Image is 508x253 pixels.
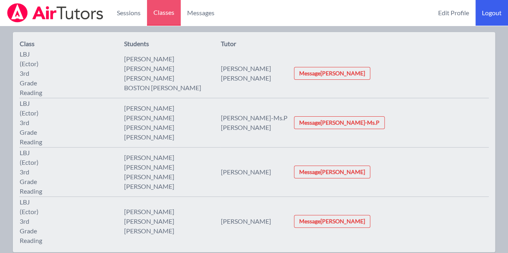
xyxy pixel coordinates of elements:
button: Message[PERSON_NAME] [294,166,370,178]
div: LBJ (Ector) 3rd Grade Reading [20,99,45,147]
div: [PERSON_NAME] [221,217,288,226]
li: [PERSON_NAME] [124,73,201,83]
li: [PERSON_NAME] [124,207,174,217]
div: LBJ (Ector) 3rd Grade Reading [20,148,45,196]
li: BOSTON [PERSON_NAME] [124,83,201,93]
div: [PERSON_NAME] [221,167,288,177]
th: Tutor [220,38,489,49]
th: Class [19,38,124,49]
div: LBJ (Ector) 3rd Grade Reading [20,49,45,97]
button: Message[PERSON_NAME] [294,215,370,228]
li: [PERSON_NAME] [124,217,174,226]
img: Airtutors Logo [6,3,104,22]
li: [PERSON_NAME] [124,64,201,73]
span: Messages [187,8,214,18]
li: [PERSON_NAME] [124,123,174,132]
th: Students [124,38,220,49]
li: [PERSON_NAME] [124,103,174,113]
li: [PERSON_NAME] [124,54,201,64]
li: [PERSON_NAME] [124,113,174,123]
div: [PERSON_NAME] [PERSON_NAME] [221,64,288,83]
li: [PERSON_NAME] [124,162,174,172]
div: LBJ (Ector) 3rd Grade Reading [20,197,45,245]
div: [PERSON_NAME]-Ms.P [PERSON_NAME] [221,113,288,132]
li: [PERSON_NAME] [124,226,174,236]
li: [PERSON_NAME] [124,182,174,191]
button: Message[PERSON_NAME]-Ms.P [294,116,385,129]
button: Message[PERSON_NAME] [294,67,370,80]
li: [PERSON_NAME] [124,153,174,162]
li: [PERSON_NAME] [124,172,174,182]
li: [PERSON_NAME] [124,132,174,142]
